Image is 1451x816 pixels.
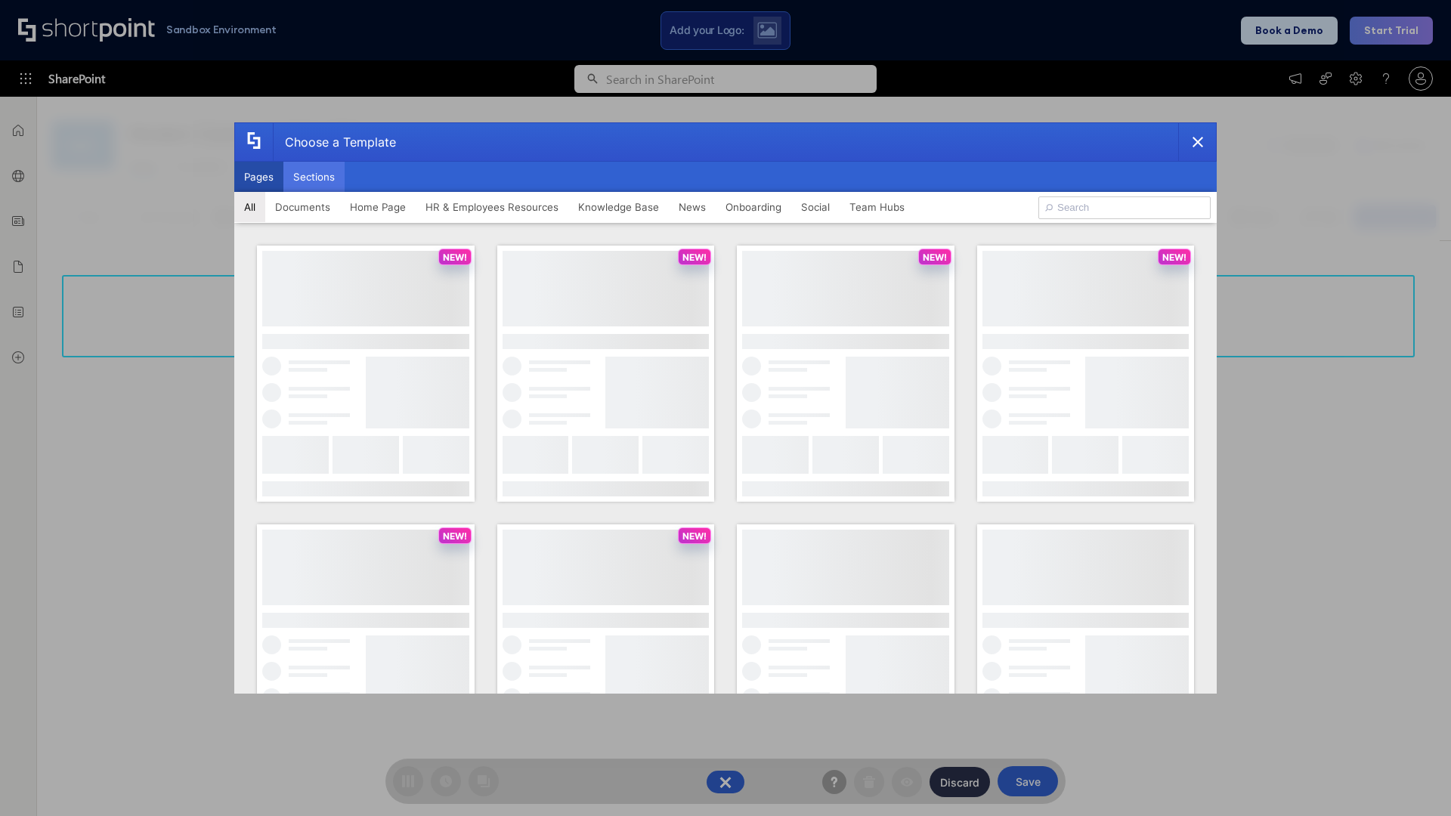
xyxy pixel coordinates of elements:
[923,252,947,263] p: NEW!
[568,192,669,222] button: Knowledge Base
[840,192,914,222] button: Team Hubs
[1162,252,1186,263] p: NEW!
[443,530,467,542] p: NEW!
[340,192,416,222] button: Home Page
[234,192,265,222] button: All
[682,530,707,542] p: NEW!
[273,123,396,161] div: Choose a Template
[791,192,840,222] button: Social
[669,192,716,222] button: News
[682,252,707,263] p: NEW!
[234,122,1217,694] div: template selector
[1179,641,1451,816] iframe: Chat Widget
[234,162,283,192] button: Pages
[443,252,467,263] p: NEW!
[416,192,568,222] button: HR & Employees Resources
[283,162,345,192] button: Sections
[265,192,340,222] button: Documents
[1038,196,1211,219] input: Search
[716,192,791,222] button: Onboarding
